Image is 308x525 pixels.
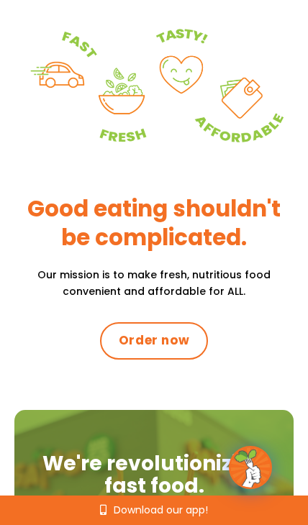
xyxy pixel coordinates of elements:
[119,332,189,350] span: Order now
[100,505,208,515] a: Download our app!
[14,194,294,252] h3: Good eating shouldn't be complicated.
[29,453,279,498] h2: We're revolutionizing fast food.
[114,505,208,515] span: Download our app!
[14,267,294,301] p: Our mission is to make fresh, nutritious food convenient and affordable for ALL.
[230,447,271,488] img: wpChatIcon
[100,322,208,360] a: Order now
